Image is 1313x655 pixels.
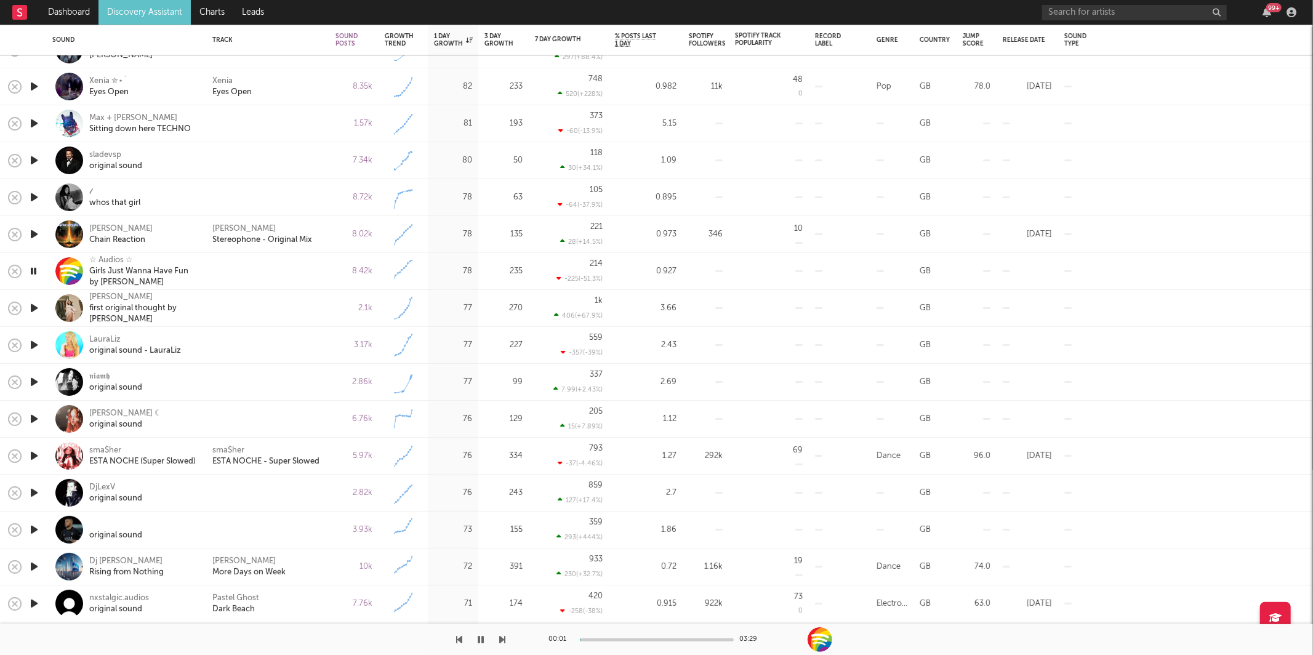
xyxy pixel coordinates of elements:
[484,449,523,464] div: 334
[89,334,181,345] div: LauraLiz
[1003,449,1052,464] div: [DATE]
[89,113,191,135] a: Max + [PERSON_NAME]Sitting down here TECHNO
[590,371,603,379] div: 337
[89,593,149,604] div: nxstalgic.audios
[1042,5,1227,20] input: Search for artists
[212,556,276,567] div: [PERSON_NAME]
[212,235,312,246] a: Stereophone - Original Mix
[689,227,723,242] div: 346
[89,124,191,135] div: Sitting down here TECHNO
[615,301,677,316] div: 3.66
[484,338,523,353] div: 227
[1266,3,1282,12] div: 99 +
[590,260,603,268] div: 214
[920,79,931,94] div: GB
[556,275,603,283] div: -225 ( -51.3 % )
[920,375,931,390] div: GB
[89,161,142,172] div: original sound
[558,90,603,98] div: 520 ( +228 % )
[89,255,197,288] a: ☆ Audios ☆Girls Just Wanna Have Fun by [PERSON_NAME]
[556,533,603,541] div: 293 ( +444 % )
[558,459,603,467] div: -37 ( -4.46 % )
[434,597,472,611] div: 71
[484,597,523,611] div: 174
[89,456,196,467] div: ESTA NOCHE (Super Slowed)
[212,36,317,44] div: Track
[615,597,677,611] div: 0.915
[558,201,603,209] div: -64 ( -37.9 % )
[589,555,603,563] div: 933
[798,90,803,97] div: 0
[484,33,513,47] div: 3 Day Growth
[484,560,523,574] div: 391
[335,375,372,390] div: 2.86k
[89,371,142,382] div: 𝖓𝖎𝖆𝖒𝖍
[335,486,372,500] div: 2.82k
[212,223,276,235] a: [PERSON_NAME]
[335,301,372,316] div: 2.1k
[794,557,803,565] div: 19
[434,338,472,353] div: 77
[877,449,901,464] div: Dance
[556,570,603,578] div: 230 ( +32.7 % )
[434,153,472,168] div: 80
[89,604,149,615] div: original sound
[484,190,523,205] div: 63
[89,150,142,172] a: sladevsporiginal sound
[434,79,472,94] div: 82
[590,223,603,231] div: 221
[615,116,677,131] div: 5.15
[963,560,990,574] div: 74.0
[212,87,252,98] a: Eyes Open
[89,223,153,235] div: [PERSON_NAME]
[335,338,372,353] div: 3.17k
[89,87,129,98] div: Eyes Open
[89,334,181,356] a: LauraLizoriginal sound - LauraLiz
[335,449,372,464] div: 5.97k
[920,301,931,316] div: GB
[434,264,472,279] div: 78
[963,79,990,94] div: 78.0
[794,225,803,233] div: 10
[589,408,603,416] div: 205
[89,187,140,209] a: 𝓁whos that girl
[920,264,931,279] div: GB
[877,36,898,44] div: Genre
[615,523,677,537] div: 1.86
[963,597,990,611] div: 63.0
[89,382,142,393] div: original sound
[434,301,472,316] div: 77
[1003,597,1052,611] div: [DATE]
[385,33,416,47] div: Growth Trend
[877,560,901,574] div: Dance
[484,227,523,242] div: 135
[434,449,472,464] div: 76
[553,385,603,393] div: 7.99 ( +2.43 % )
[335,523,372,537] div: 3.93k
[920,523,931,537] div: GB
[535,36,584,43] div: 7 Day Growth
[89,150,142,161] div: sladevsp
[549,632,574,647] div: 00:01
[920,338,931,353] div: GB
[89,292,197,303] div: [PERSON_NAME]
[920,36,950,44] div: Country
[615,79,677,94] div: 0.982
[1263,7,1271,17] button: 99+
[877,79,891,94] div: Pop
[794,593,803,601] div: 73
[434,116,472,131] div: 81
[52,36,194,44] div: Sound
[689,79,723,94] div: 11k
[212,445,244,456] div: sma$her
[434,227,472,242] div: 78
[615,412,677,427] div: 1.12
[89,593,149,615] a: nxstalgic.audiosoriginal sound
[554,311,603,319] div: 406 ( +67.9 % )
[89,113,191,124] div: Max + [PERSON_NAME]
[798,608,803,614] div: 0
[920,116,931,131] div: GB
[212,456,319,467] div: ESTA NOCHE - Super Slowed
[589,444,603,452] div: 793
